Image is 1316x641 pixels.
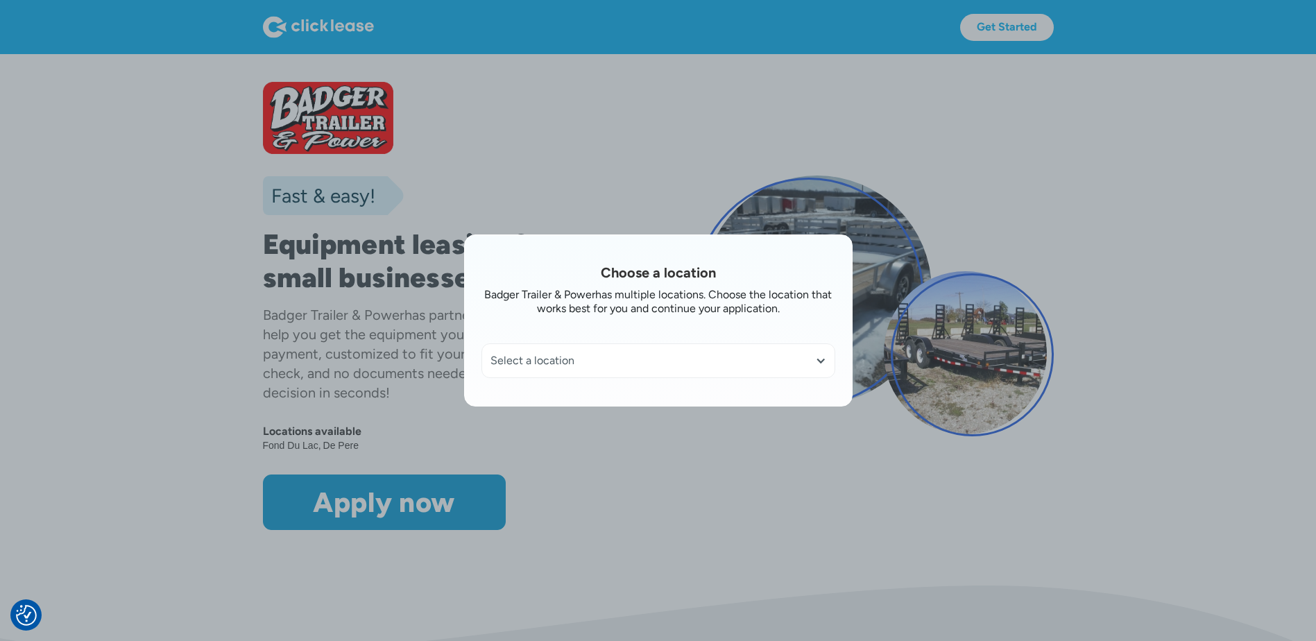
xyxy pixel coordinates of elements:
[16,605,37,626] img: Revisit consent button
[537,288,832,315] div: has multiple locations. Choose the location that works best for you and continue your application.
[490,354,826,368] div: Select a location
[481,263,835,282] h1: Choose a location
[16,605,37,626] button: Consent Preferences
[484,288,595,301] div: Badger Trailer & Power
[482,344,835,377] div: Select a location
